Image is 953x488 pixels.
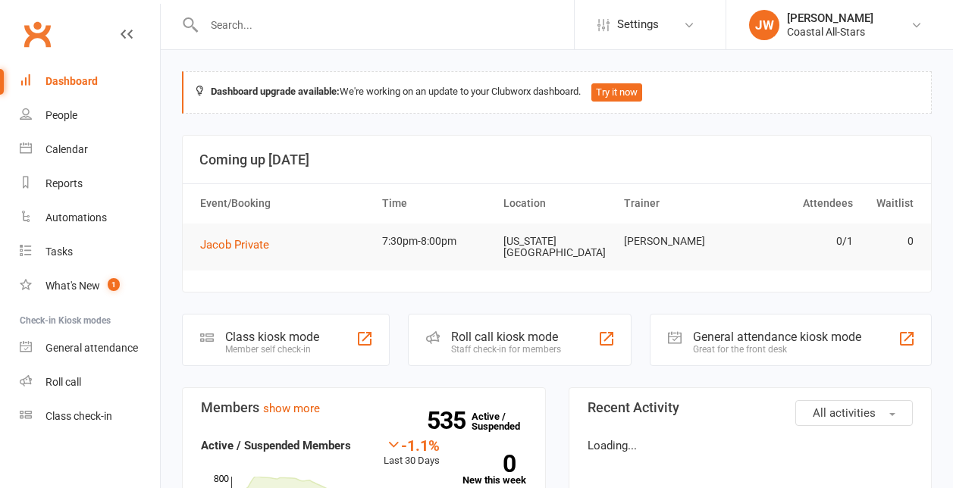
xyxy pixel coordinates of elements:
th: Time [375,184,497,223]
div: Last 30 Days [384,436,440,469]
strong: 0 [462,452,516,475]
div: Class check-in [45,410,112,422]
a: Dashboard [20,64,160,99]
th: Event/Booking [193,184,375,223]
a: People [20,99,160,133]
a: Reports [20,167,160,201]
td: 0 [860,224,920,259]
input: Search... [199,14,574,36]
td: [US_STATE][GEOGRAPHIC_DATA] [497,224,618,271]
div: General attendance [45,342,138,354]
div: General attendance kiosk mode [693,330,861,344]
td: 7:30pm-8:00pm [375,224,497,259]
a: Automations [20,201,160,235]
div: What's New [45,280,100,292]
div: Coastal All-Stars [787,25,873,39]
div: Dashboard [45,75,98,87]
div: -1.1% [384,436,440,453]
h3: Recent Activity [588,400,914,415]
th: Trainer [617,184,738,223]
button: Try it now [591,83,642,102]
strong: 535 [427,409,472,432]
a: What's New1 [20,269,160,303]
button: Jacob Private [200,236,280,254]
a: Calendar [20,133,160,167]
div: Great for the front desk [693,344,861,355]
span: All activities [813,406,876,420]
a: 0New this week [462,455,527,485]
th: Attendees [738,184,860,223]
div: JW [749,10,779,40]
a: 535Active / Suspended [472,400,538,443]
td: 0/1 [738,224,860,259]
a: Tasks [20,235,160,269]
div: Automations [45,211,107,224]
th: Location [497,184,618,223]
a: General attendance kiosk mode [20,331,160,365]
strong: Active / Suspended Members [201,439,351,452]
div: Staff check-in for members [451,344,561,355]
a: Class kiosk mode [20,399,160,433]
strong: Dashboard upgrade available: [211,86,340,97]
th: Waitlist [860,184,920,223]
div: We're working on an update to your Clubworx dashboard. [182,71,932,114]
div: People [45,109,77,121]
td: [PERSON_NAME] [617,224,738,259]
span: Settings [617,8,659,42]
a: show more [263,402,320,415]
div: Member self check-in [225,344,319,355]
h3: Coming up [DATE] [199,152,914,167]
div: Roll call [45,376,81,388]
span: Jacob Private [200,238,269,252]
h3: Members [201,400,527,415]
div: Tasks [45,246,73,258]
a: Roll call [20,365,160,399]
div: Calendar [45,143,88,155]
a: Clubworx [18,15,56,53]
span: 1 [108,278,120,291]
button: All activities [795,400,913,426]
div: [PERSON_NAME] [787,11,873,25]
div: Roll call kiosk mode [451,330,561,344]
div: Class kiosk mode [225,330,319,344]
p: Loading... [588,436,914,455]
div: Reports [45,177,83,189]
